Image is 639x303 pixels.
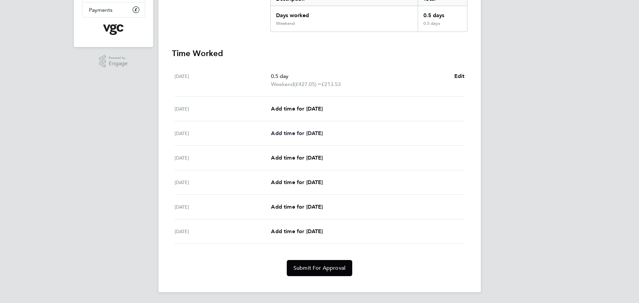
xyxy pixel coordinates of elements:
div: 0.5 days [418,6,467,21]
div: [DATE] [175,129,271,137]
span: Powered by [109,55,128,61]
a: Add time for [DATE] [271,203,323,211]
span: Add time for [DATE] [271,228,323,234]
div: Weekend [276,21,295,26]
a: Add time for [DATE] [271,154,323,162]
div: [DATE] [175,203,271,211]
div: [DATE] [175,154,271,162]
span: Add time for [DATE] [271,155,323,161]
span: Payments [89,7,112,13]
span: Submit For Approval [293,265,346,271]
div: [DATE] [175,72,271,88]
span: Add time for [DATE] [271,204,323,210]
a: Go to home page [82,24,145,35]
a: Add time for [DATE] [271,227,323,235]
span: Add time for [DATE] [271,105,323,112]
span: Add time for [DATE] [271,130,323,136]
a: Powered byEngage [99,55,128,68]
span: Add time for [DATE] [271,179,323,185]
span: Weekend [271,80,294,88]
div: 0.5 days [418,21,467,32]
a: Payments [82,2,145,17]
div: [DATE] [175,178,271,186]
div: Days worked [271,6,418,21]
span: (£427.05) = [294,81,321,87]
span: £213.53 [321,81,341,87]
a: Add time for [DATE] [271,129,323,137]
img: vgcgroup-logo-retina.png [103,24,124,35]
span: Edit [454,73,465,79]
p: 0.5 day [271,72,449,80]
div: [DATE] [175,105,271,113]
a: Add time for [DATE] [271,105,323,113]
span: Engage [109,61,128,67]
a: Add time for [DATE] [271,178,323,186]
a: Edit [454,72,465,80]
h3: Time Worked [172,48,467,59]
div: [DATE] [175,227,271,235]
button: Submit For Approval [287,260,352,276]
